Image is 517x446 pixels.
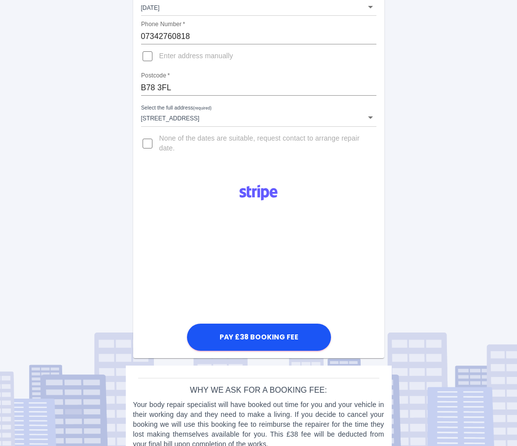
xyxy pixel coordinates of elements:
[187,324,331,351] button: Pay £38 Booking Fee
[193,106,211,111] small: (required)
[159,51,233,61] span: Enter address manually
[141,109,376,126] div: [STREET_ADDRESS]
[159,134,369,153] span: None of the dates are suitable, request contact to arrange repair date.
[141,72,170,80] label: Postcode
[133,383,384,397] h6: Why we ask for a booking fee:
[141,104,212,112] label: Select the full address
[185,207,332,321] iframe: To enrich screen reader interactions, please activate Accessibility in Grammarly extension settings
[234,181,283,205] img: Logo
[141,20,185,29] label: Phone Number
